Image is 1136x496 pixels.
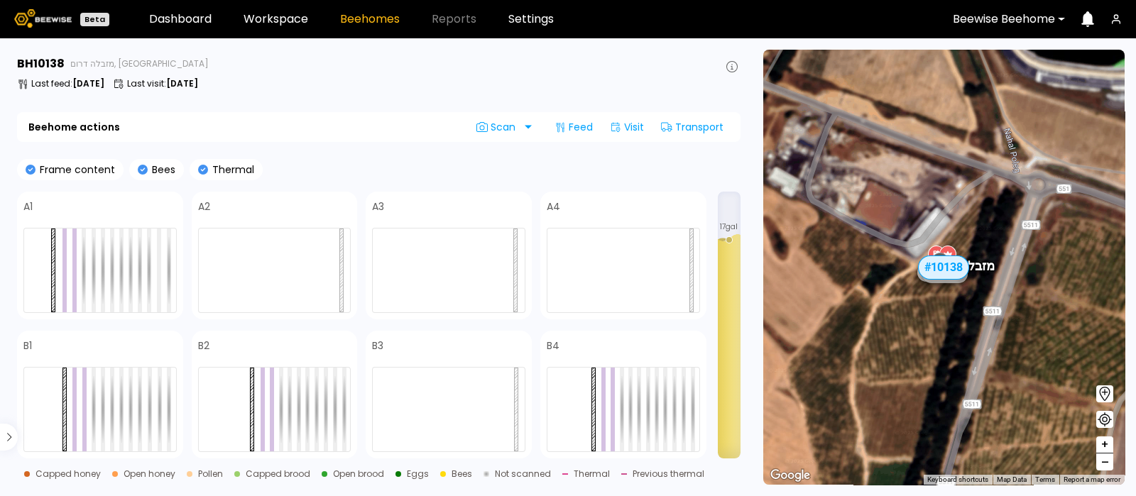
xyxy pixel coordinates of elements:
div: Feed [549,116,599,138]
p: Thermal [208,165,254,175]
div: Pollen [198,470,223,478]
span: + [1100,436,1109,453]
div: Capped brood [246,470,310,478]
div: Open honey [124,470,175,478]
h4: B2 [198,341,209,351]
button: Keyboard shortcuts [927,475,988,485]
b: Beehome actions [28,122,120,132]
a: Beehomes [340,13,400,25]
button: – [1096,453,1113,470]
div: Open brood [333,470,384,478]
h3: BH 10138 [17,58,65,70]
div: # 10138 [918,255,969,279]
div: מזבלה דרום [934,243,995,272]
div: Thermal [574,470,610,478]
button: Map Data [997,475,1027,485]
span: – [1101,453,1109,471]
h4: B3 [372,341,383,351]
span: מזבלה דרום, [GEOGRAPHIC_DATA] [70,60,209,68]
a: Workspace [244,13,308,25]
a: Report a map error [1064,475,1120,483]
h4: A3 [372,202,384,211]
p: Last feed : [31,79,104,88]
a: Terms (opens in new tab) [1035,475,1055,483]
p: Last visit : [127,79,198,88]
a: Open this area in Google Maps (opens a new window) [767,466,814,485]
span: Scan [476,121,520,133]
p: Frame content [35,165,115,175]
span: Reports [432,13,476,25]
img: Beewise logo [14,9,72,28]
div: # 10157 [922,265,968,283]
div: Bees [452,470,472,478]
h4: A2 [198,202,210,211]
h4: A4 [547,202,560,211]
h4: B1 [23,341,32,351]
p: Bees [148,165,175,175]
div: Previous thermal [633,470,704,478]
h4: A1 [23,202,33,211]
div: Not scanned [495,470,551,478]
span: 17 gal [720,224,738,231]
b: [DATE] [166,77,198,89]
div: Capped honey [35,470,101,478]
div: Visit [604,116,650,138]
div: Transport [655,116,729,138]
img: Google [767,466,814,485]
a: Settings [508,13,554,25]
button: + [1096,436,1113,453]
a: Dashboard [149,13,212,25]
div: Eggs [407,470,429,478]
div: Beta [80,13,109,26]
h4: B4 [547,341,559,351]
b: [DATE] [72,77,104,89]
